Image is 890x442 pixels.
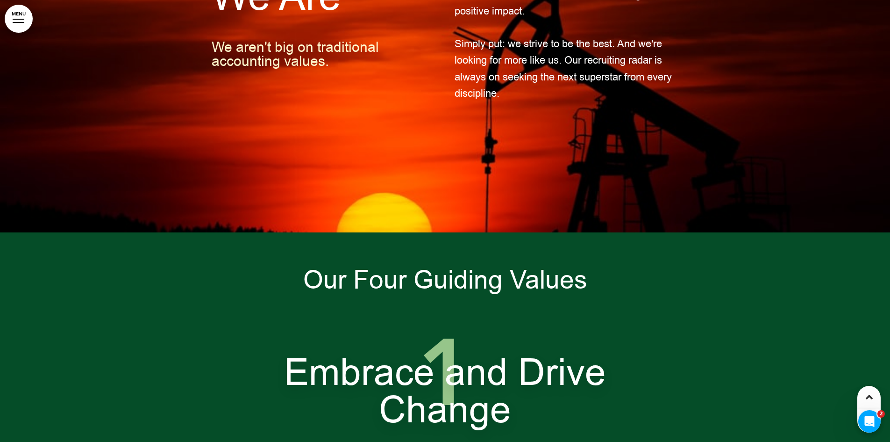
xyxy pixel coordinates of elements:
span: We aren't big on traditional accounting values. [212,38,379,71]
span: Embrace and Drive Change [284,348,606,435]
iframe: Intercom live chat [858,410,881,433]
span: Our Four Guiding Values [303,263,587,297]
a: MENU [5,5,33,33]
span: Simply put: we strive to be the best. And we're looking for more like us. Our recruiting radar is... [455,37,672,101]
span: 2 [877,410,885,418]
span: 1 [212,326,679,420]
